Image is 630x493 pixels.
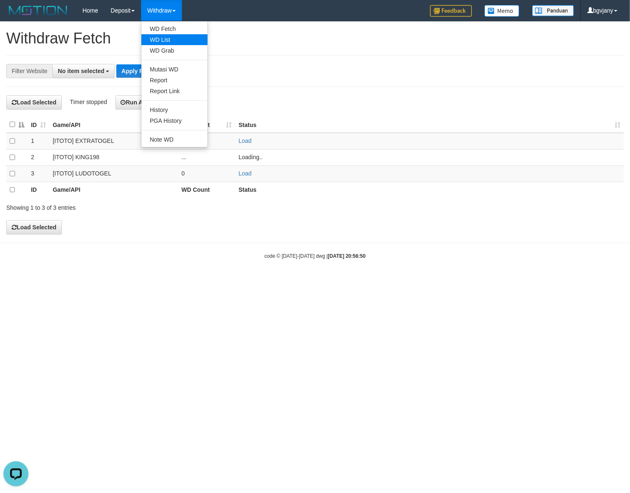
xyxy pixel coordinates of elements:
img: panduan.png [532,5,574,16]
span: No item selected [58,68,104,74]
img: Feedback.jpg [430,5,472,17]
button: Run Auto-Load [115,95,174,109]
span: Timer stopped [70,99,107,105]
td: [ITOTO] LUDOTOGEL [49,165,178,182]
button: Apply Filter [116,64,159,78]
a: WD Fetch [141,23,207,34]
td: 2 [28,149,49,165]
th: WD Count [178,182,235,198]
th: ID [28,182,49,198]
button: No item selected [52,64,115,78]
button: Load Selected [6,95,62,109]
td: [ITOTO] EXTRATOGEL [49,133,178,149]
th: Game/API: activate to sort column ascending [49,117,178,133]
img: MOTION_logo.png [6,4,70,17]
a: Report Link [141,86,207,97]
a: WD Grab [141,45,207,56]
div: Filter Website [6,64,52,78]
button: Load Selected [6,220,62,234]
h1: Withdraw Fetch [6,30,624,47]
span: ... [182,154,187,160]
td: 1 [28,133,49,149]
button: Open LiveChat chat widget [3,3,28,28]
a: Mutasi WD [141,64,207,75]
img: Button%20Memo.svg [484,5,520,17]
a: History [141,104,207,115]
a: Note WD [141,134,207,145]
a: WD List [141,34,207,45]
span: 0 [182,170,185,177]
a: Load [238,170,251,177]
small: code © [DATE]-[DATE] dwg | [264,253,366,259]
div: Showing 1 to 3 of 3 entries [6,200,256,212]
td: 3 [28,165,49,182]
th: ID: activate to sort column ascending [28,117,49,133]
a: Report [141,75,207,86]
th: Status [235,182,624,198]
strong: [DATE] 20:56:50 [328,253,366,259]
th: Status: activate to sort column ascending [235,117,624,133]
a: Load [238,137,251,144]
th: Game/API [49,182,178,198]
td: [ITOTO] KING198 [49,149,178,165]
span: Loading.. [238,154,263,160]
a: PGA History [141,115,207,126]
